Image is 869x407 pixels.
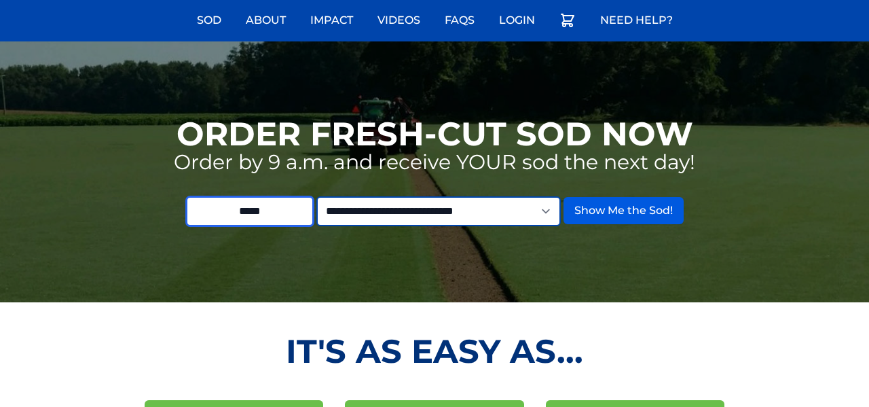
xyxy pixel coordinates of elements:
[174,150,695,175] p: Order by 9 a.m. and receive YOUR sod the next day!
[238,4,294,37] a: About
[491,4,543,37] a: Login
[302,4,361,37] a: Impact
[177,118,693,150] h1: Order Fresh-Cut Sod Now
[369,4,428,37] a: Videos
[592,4,681,37] a: Need Help?
[189,4,229,37] a: Sod
[437,4,483,37] a: FAQs
[145,335,724,368] h2: It's as Easy As...
[563,197,684,224] button: Show Me the Sod!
